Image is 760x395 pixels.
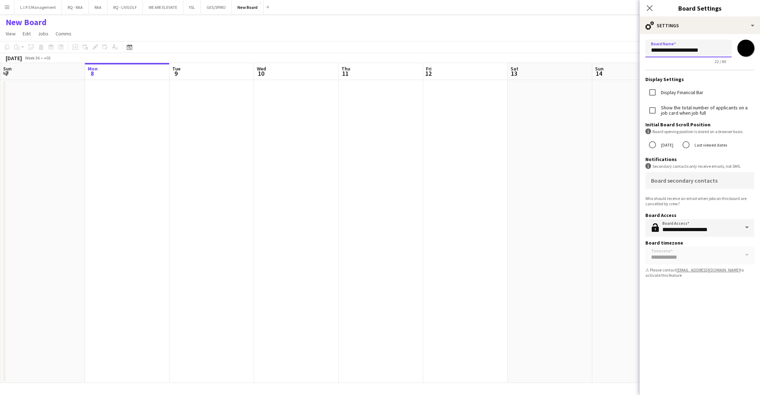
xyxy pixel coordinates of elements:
label: Display Financial Bar [660,90,703,95]
label: Show the total number of applicants on a job card when job full [660,105,754,116]
h3: Board Access [645,212,754,218]
span: 8 [87,69,98,78]
button: RQ - RAA [62,0,89,14]
h1: New Board [6,17,47,28]
div: +03 [44,55,51,61]
div: Settings [640,17,760,34]
a: [EMAIL_ADDRESS][DOMAIN_NAME] [676,267,740,273]
a: Comms [53,29,74,38]
span: Sat [511,65,518,72]
h3: Board timezone [645,240,754,246]
button: YSL [183,0,201,14]
span: Fri [426,65,432,72]
span: 22 / 60 [709,59,732,64]
a: Edit [20,29,34,38]
span: Thu [341,65,350,72]
span: Wed [257,65,266,72]
div: ⚠ Please contact to activate this feature [645,267,754,278]
span: 14 [594,69,604,78]
span: 10 [256,69,266,78]
span: 9 [171,69,180,78]
div: Secondary contacts only receive emails, not SMS. [645,163,754,169]
span: View [6,30,16,37]
span: 11 [340,69,350,78]
span: Edit [23,30,31,37]
span: 13 [509,69,518,78]
span: 7 [2,69,12,78]
span: Mon [88,65,98,72]
button: WE ARE ELEVATE [143,0,183,14]
div: Who should receive an email when jobs on this board are cancelled by crew? [645,196,754,206]
button: New Board [232,0,264,14]
mat-label: Board secondary contacts [651,177,718,184]
span: 12 [425,69,432,78]
h3: Board Settings [640,4,760,13]
span: Jobs [38,30,48,37]
div: Board opening position is stored on a browser basis. [645,128,754,134]
span: Tue [172,65,180,72]
span: Week 36 [23,55,41,61]
label: [DATE] [660,139,673,150]
span: Sun [595,65,604,72]
button: RAA [89,0,108,14]
button: GES/SPIRO [201,0,232,14]
span: Sun [3,65,12,72]
a: Jobs [35,29,51,38]
label: Last viewed dates [693,139,727,150]
button: RQ - LIVGOLF [108,0,143,14]
h3: Notifications [645,156,754,162]
span: Comms [56,30,71,37]
a: View [3,29,18,38]
button: L.I.P.S Management [15,0,62,14]
h3: Display Settings [645,76,754,82]
h3: Initial Board Scroll Position [645,121,754,128]
div: [DATE] [6,55,22,62]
